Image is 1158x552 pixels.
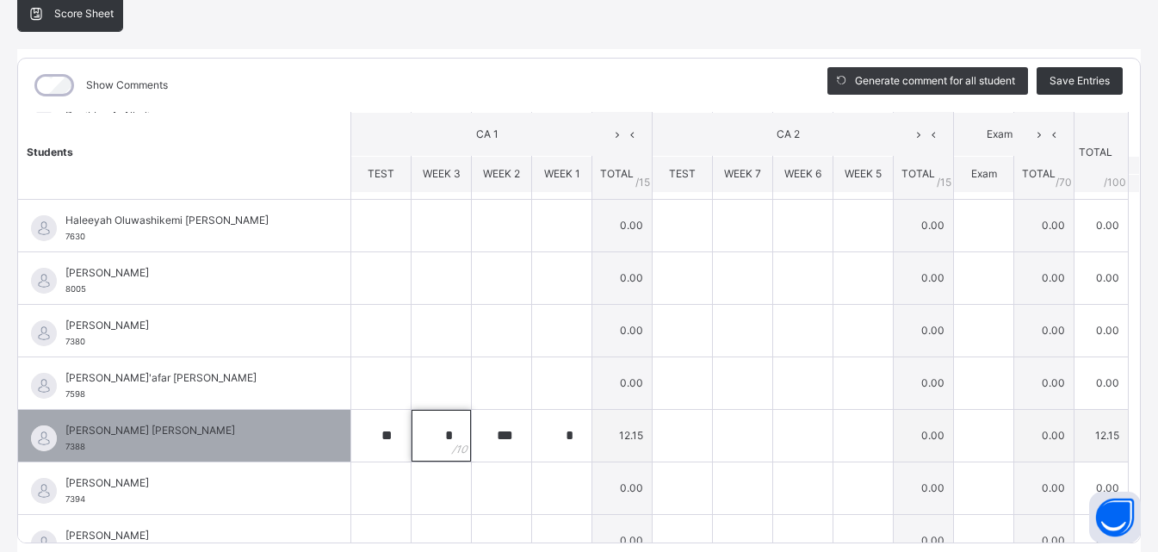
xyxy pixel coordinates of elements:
[894,251,954,304] td: 0.00
[600,167,634,180] span: TOTAL
[1074,304,1129,357] td: 0.00
[1104,174,1126,189] span: /100
[937,174,951,189] span: / 15
[31,425,57,451] img: default.svg
[65,232,85,241] span: 7630
[31,215,57,241] img: default.svg
[1056,174,1072,189] span: / 70
[31,320,57,346] img: default.svg
[592,409,653,462] td: 12.15
[65,475,312,491] span: [PERSON_NAME]
[845,167,882,180] span: WEEK 5
[65,318,312,333] span: [PERSON_NAME]
[1074,409,1129,462] td: 12.15
[65,265,312,281] span: [PERSON_NAME]
[1074,462,1129,514] td: 0.00
[1014,409,1074,462] td: 0.00
[65,389,85,399] span: 7598
[65,337,85,346] span: 7380
[31,478,57,504] img: default.svg
[65,370,312,386] span: [PERSON_NAME]'afar [PERSON_NAME]
[65,442,85,451] span: 7388
[894,199,954,251] td: 0.00
[1014,199,1074,251] td: 0.00
[65,494,85,504] span: 7394
[1050,73,1110,89] span: Save Entries
[544,167,580,180] span: WEEK 1
[86,78,168,93] label: Show Comments
[635,174,650,189] span: / 15
[1074,251,1129,304] td: 0.00
[592,251,653,304] td: 0.00
[1074,357,1129,409] td: 0.00
[592,304,653,357] td: 0.00
[894,304,954,357] td: 0.00
[592,462,653,514] td: 0.00
[901,167,935,180] span: TOTAL
[1022,167,1056,180] span: TOTAL
[1014,251,1074,304] td: 0.00
[724,167,761,180] span: WEEK 7
[1014,304,1074,357] td: 0.00
[1014,357,1074,409] td: 0.00
[855,73,1015,89] span: Generate comment for all student
[1089,492,1141,543] button: Open asap
[364,127,610,142] span: CA 1
[65,528,312,543] span: [PERSON_NAME]
[368,167,394,180] span: TEST
[65,213,312,228] span: Haleeyah Oluwashikemi [PERSON_NAME]
[65,423,312,438] span: [PERSON_NAME] [PERSON_NAME]
[31,373,57,399] img: default.svg
[54,6,114,22] span: Score Sheet
[27,145,73,158] span: Students
[967,127,1031,142] span: Exam
[1014,462,1074,514] td: 0.00
[669,167,696,180] span: TEST
[1074,199,1129,251] td: 0.00
[894,357,954,409] td: 0.00
[31,268,57,294] img: default.svg
[483,167,520,180] span: WEEK 2
[592,357,653,409] td: 0.00
[1074,112,1129,192] th: TOTAL
[423,167,461,180] span: WEEK 3
[971,167,997,180] span: Exam
[784,167,821,180] span: WEEK 6
[894,409,954,462] td: 0.00
[65,284,86,294] span: 8005
[894,462,954,514] td: 0.00
[592,199,653,251] td: 0.00
[666,127,911,142] span: CA 2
